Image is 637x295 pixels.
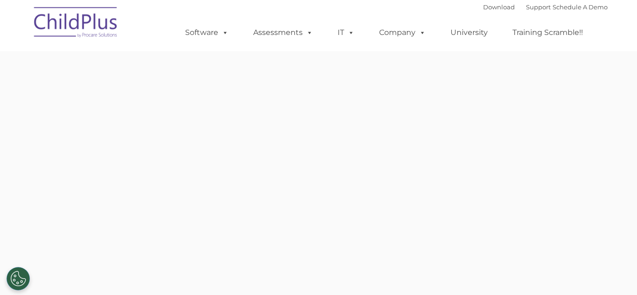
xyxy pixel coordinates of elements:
a: Software [176,23,238,42]
a: Download [483,3,515,11]
img: ChildPlus by Procare Solutions [29,0,123,47]
a: Assessments [244,23,322,42]
a: Support [526,3,551,11]
a: IT [328,23,364,42]
a: Company [370,23,435,42]
button: Cookies Settings [7,267,30,290]
font: | [483,3,608,11]
a: Schedule A Demo [553,3,608,11]
a: University [441,23,497,42]
a: Training Scramble!! [503,23,592,42]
